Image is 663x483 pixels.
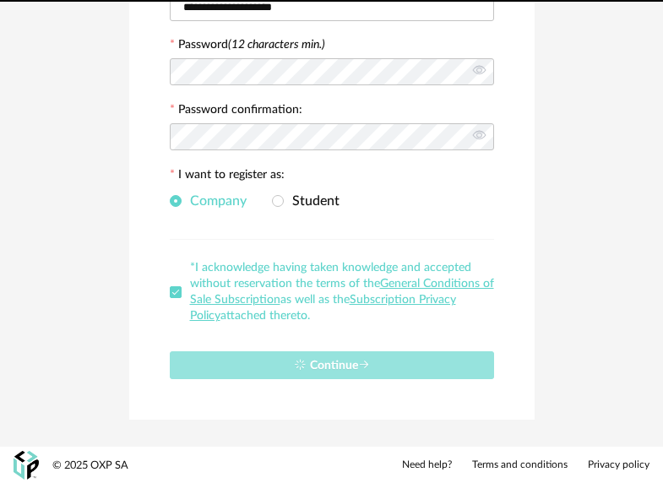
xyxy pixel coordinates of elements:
[472,459,568,472] a: Terms and conditions
[190,262,494,322] span: *I acknowledge having taken knowledge and accepted without reservation the terms of the as well a...
[190,294,456,322] a: Subscription Privacy Policy
[402,459,452,472] a: Need help?
[52,459,128,473] div: © 2025 OXP SA
[170,169,285,184] label: I want to register as:
[284,194,340,208] span: Student
[178,39,325,51] label: Password
[190,278,494,306] a: General Conditions of Sale Subscription
[14,451,39,480] img: OXP
[182,194,247,208] span: Company
[228,39,325,51] i: (12 characters min.)
[588,459,649,472] a: Privacy policy
[170,104,302,119] label: Password confirmation:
